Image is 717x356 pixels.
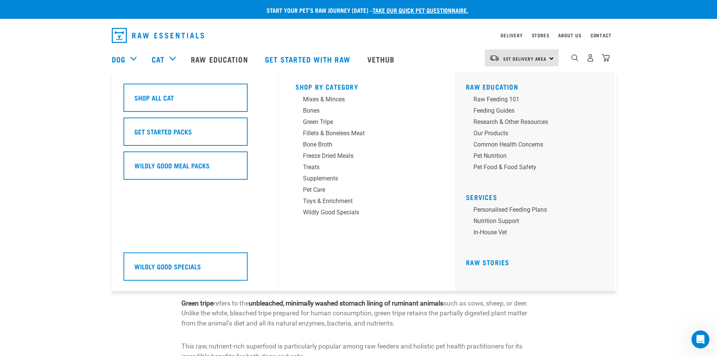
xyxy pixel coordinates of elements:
iframe: Intercom live chat [691,330,709,348]
a: In-house vet [466,228,609,239]
a: Raw Feeding 101 [466,95,609,106]
div: Our Products [473,129,591,138]
div: Treats [303,163,420,172]
div: Pet Care [303,185,420,194]
a: Supplements [295,174,438,185]
a: Cat [152,53,164,65]
a: Stores [532,34,550,37]
div: Wildly Good Specials [303,208,420,217]
a: About Us [558,34,581,37]
a: Raw Education [183,44,257,74]
a: Bone Broth [295,140,438,151]
img: user.png [586,54,594,62]
div: Bone Broth [303,140,420,149]
div: Bones [303,106,420,115]
strong: Green tripe [181,299,213,307]
a: Raw Education [466,85,518,89]
a: Bones [295,106,438,118]
div: Raw Feeding 101 [473,95,591,104]
img: Raw Essentials Logo [112,28,204,43]
img: home-icon-1@2x.png [571,54,578,61]
div: Supplements [303,174,420,183]
div: Fillets & Boneless Meat [303,129,420,138]
a: Delivery [501,34,522,37]
div: Feeding Guides [473,106,591,115]
a: Pet Food & Food Safety [466,163,609,174]
a: Get Started Packs [123,118,266,151]
a: Dog [112,53,125,65]
p: refers to the such as cows, sheep, or deer. Unlike the white, bleached tripe prepared for human c... [181,298,536,328]
div: Research & Other Resources [473,118,591,127]
a: Treats [295,163,438,174]
img: home-icon@2x.png [602,54,610,62]
a: Get started with Raw [257,44,360,74]
a: Raw Stories [466,260,509,264]
a: take our quick pet questionnaire. [373,8,468,12]
h5: Shop By Category [295,83,438,89]
div: Mixes & Minces [303,95,420,104]
strong: unbleached, minimally washed stomach lining of ruminant animals [249,299,443,307]
a: Research & Other Resources [466,118,609,129]
a: Common Health Concerns [466,140,609,151]
img: van-moving.png [489,55,499,61]
a: Freeze Dried Meals [295,151,438,163]
div: Pet Nutrition [473,151,591,160]
a: Personalised Feeding Plans [466,205,609,217]
a: Mixes & Minces [295,95,438,106]
nav: dropdown navigation [106,25,612,46]
a: Pet Care [295,185,438,197]
div: Pet Food & Food Safety [473,163,591,172]
div: Toys & Enrichment [303,197,420,206]
h5: Services [466,193,609,199]
a: Green Tripe [295,118,438,129]
a: Shop All Cat [123,84,266,118]
a: Feeding Guides [466,106,609,118]
span: Set Delivery Area [503,57,547,60]
h5: Wildly Good Specials [134,261,201,271]
a: Fillets & Boneless Meat [295,129,438,140]
a: Wildly Good Meal Packs [123,151,266,185]
a: Pet Nutrition [466,151,609,163]
a: Nutrition Support [466,217,609,228]
h5: Shop All Cat [134,93,174,102]
a: Vethub [360,44,404,74]
a: Our Products [466,129,609,140]
h5: Get Started Packs [134,127,192,136]
a: Wildly Good Specials [123,252,266,286]
div: Green Tripe [303,118,420,127]
div: Common Health Concerns [473,140,591,149]
div: Freeze Dried Meals [303,151,420,160]
a: Contact [591,34,612,37]
a: Toys & Enrichment [295,197,438,208]
h5: Wildly Good Meal Packs [134,160,210,170]
a: Wildly Good Specials [295,208,438,219]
